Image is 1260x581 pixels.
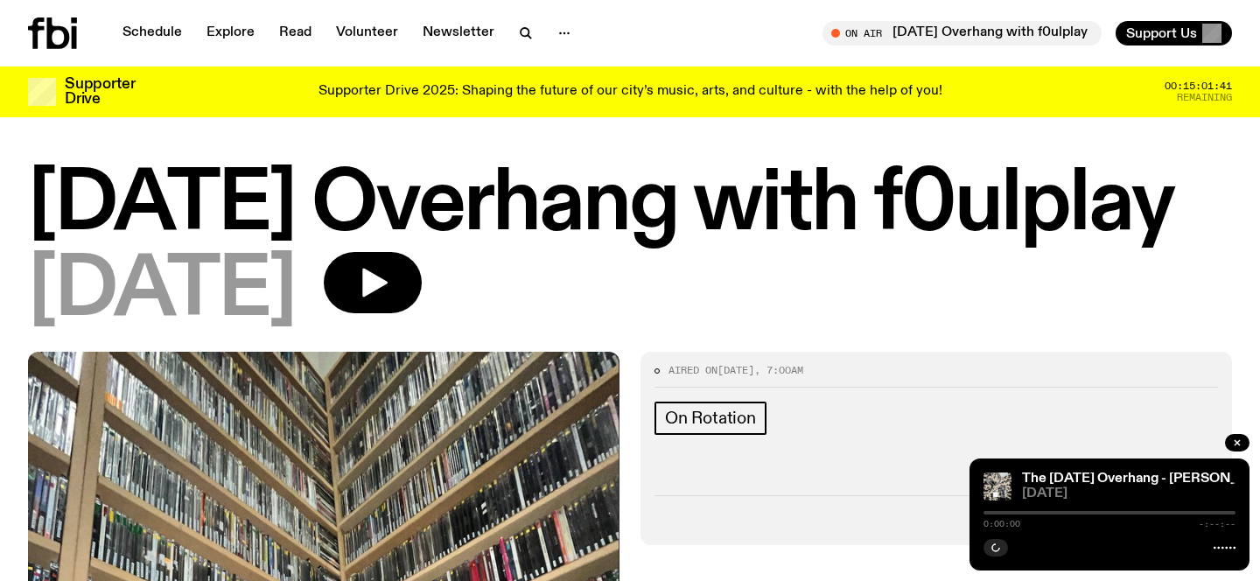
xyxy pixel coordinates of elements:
[325,21,409,45] a: Volunteer
[1022,487,1235,500] span: [DATE]
[1116,21,1232,45] button: Support Us
[28,252,296,331] span: [DATE]
[822,21,1102,45] button: On Air[DATE] Overhang with f0ulplay
[1165,81,1232,91] span: 00:15:01:41
[28,166,1232,245] h1: [DATE] Overhang with f0ulplay
[668,363,717,377] span: Aired on
[717,363,754,377] span: [DATE]
[412,21,505,45] a: Newsletter
[1177,93,1232,102] span: Remaining
[665,409,756,428] span: On Rotation
[112,21,192,45] a: Schedule
[318,84,942,100] p: Supporter Drive 2025: Shaping the future of our city’s music, arts, and culture - with the help o...
[269,21,322,45] a: Read
[1126,25,1197,41] span: Support Us
[654,402,766,435] a: On Rotation
[1199,520,1235,528] span: -:--:--
[983,520,1020,528] span: 0:00:00
[754,363,803,377] span: , 7:00am
[65,77,135,107] h3: Supporter Drive
[196,21,265,45] a: Explore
